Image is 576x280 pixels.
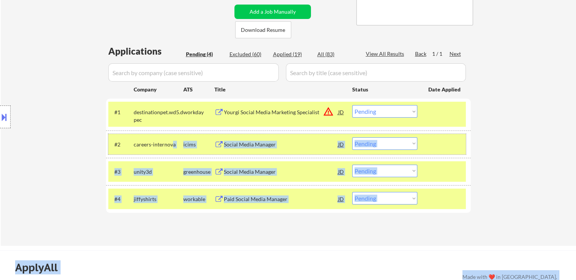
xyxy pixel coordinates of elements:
div: Applications [108,47,183,56]
div: Title [214,86,345,93]
button: Add a Job Manually [234,5,311,19]
div: careers-internova [134,141,183,148]
div: Back [415,50,427,58]
div: Yourgi Social Media Marketing Specialist [224,109,338,116]
div: unity3d [134,168,183,176]
button: warning_amber [323,106,334,117]
div: Pending (4) [186,50,224,58]
div: Social Media Manager [224,141,338,148]
input: Search by title (case sensitive) [286,63,466,82]
div: ATS [183,86,214,93]
div: JD [337,137,345,151]
div: JD [337,192,345,206]
div: #4 [114,195,128,203]
div: Date Applied [428,86,462,93]
div: Company [134,86,183,93]
div: Paid Social Media Manager [224,195,338,203]
div: workable [183,195,214,203]
input: Search by company (case sensitive) [108,63,279,82]
div: 1 / 1 [432,50,450,58]
div: JD [337,105,345,119]
div: icims [183,141,214,148]
div: jiffyshirts [134,195,183,203]
div: workday [183,109,214,116]
div: Status [352,82,417,96]
div: JD [337,165,345,178]
button: Download Resume [235,21,291,38]
div: Excluded (60) [229,50,267,58]
div: Social Media Manager [224,168,338,176]
div: Applied (19) [273,50,311,58]
div: greenhouse [183,168,214,176]
div: Next [450,50,462,58]
div: View All Results [366,50,406,58]
div: All (83) [317,50,355,58]
div: ApplyAll [15,261,66,274]
div: destinationpet.wd5.dpec [134,109,183,123]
